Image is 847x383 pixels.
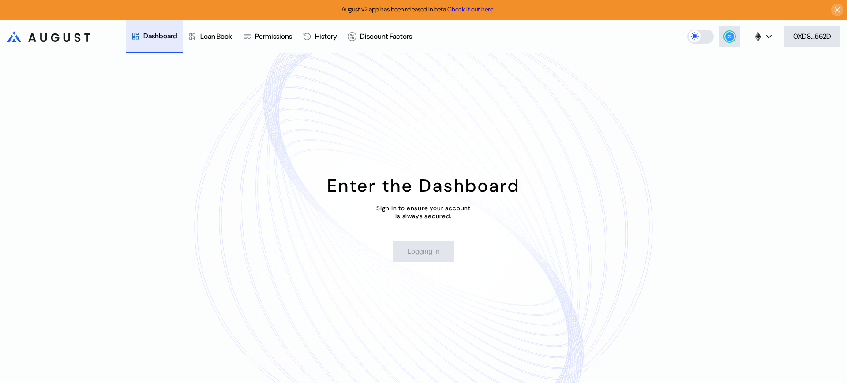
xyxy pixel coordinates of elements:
img: chain logo [753,32,763,41]
div: Loan Book [200,32,232,41]
a: Check it out here [447,5,493,13]
div: Dashboard [143,31,177,41]
button: Logging in [393,241,454,262]
div: Sign in to ensure your account is always secured. [376,204,471,220]
a: Discount Factors [342,20,417,53]
div: Discount Factors [360,32,412,41]
a: Dashboard [126,20,183,53]
div: Enter the Dashboard [327,174,520,197]
button: chain logo [746,26,779,47]
a: History [297,20,342,53]
a: Permissions [237,20,297,53]
div: Permissions [255,32,292,41]
div: 0XD8...562D [793,32,831,41]
button: 0XD8...562D [784,26,840,47]
span: August v2 app has been released in beta. [341,5,493,13]
a: Loan Book [183,20,237,53]
div: History [315,32,337,41]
